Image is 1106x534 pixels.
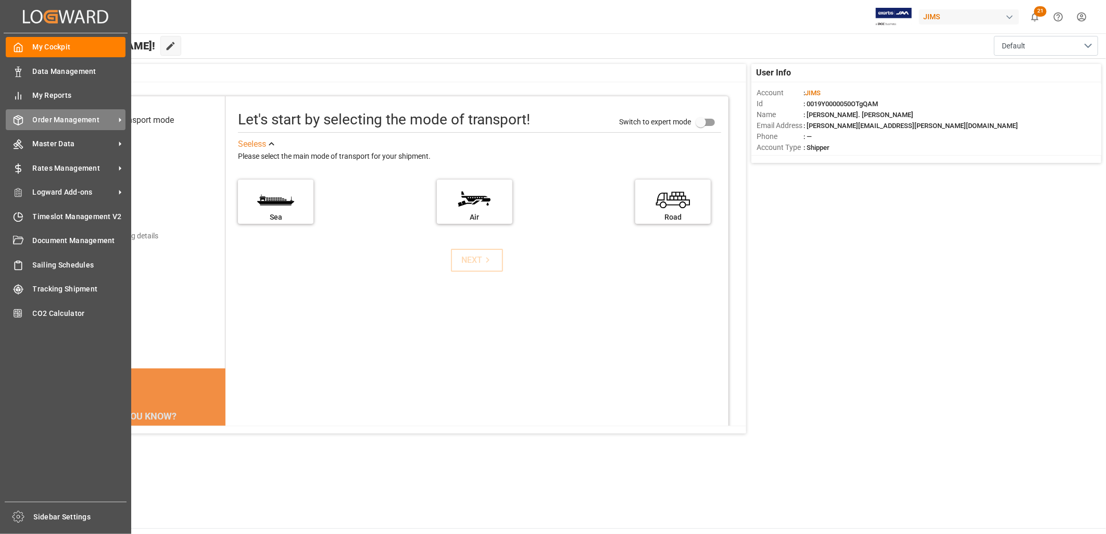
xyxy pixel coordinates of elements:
[461,254,493,266] div: NEXT
[6,206,125,226] a: Timeslot Management V2
[757,142,803,153] span: Account Type
[33,42,126,53] span: My Cockpit
[58,405,226,427] div: DID YOU KNOW?
[1034,6,1047,17] span: 21
[6,37,125,57] a: My Cockpit
[6,85,125,106] a: My Reports
[33,90,126,101] span: My Reports
[238,109,530,131] div: Let's start by selecting the mode of transport!
[93,114,174,126] div: Select transport mode
[757,109,803,120] span: Name
[640,212,706,223] div: Road
[442,212,507,223] div: Air
[33,235,126,246] span: Document Management
[6,61,125,81] a: Data Management
[33,260,126,271] span: Sailing Schedules
[757,120,803,131] span: Email Address
[6,279,125,299] a: Tracking Shipment
[33,138,115,149] span: Master Data
[803,122,1018,130] span: : [PERSON_NAME][EMAIL_ADDRESS][PERSON_NAME][DOMAIN_NAME]
[803,100,878,108] span: : 0019Y0000050OTgQAM
[6,303,125,323] a: CO2 Calculator
[34,512,127,523] span: Sidebar Settings
[619,118,691,126] span: Switch to expert mode
[757,131,803,142] span: Phone
[43,36,155,56] span: Hello [PERSON_NAME]!
[757,98,803,109] span: Id
[919,9,1019,24] div: JIMS
[33,284,126,295] span: Tracking Shipment
[451,249,503,272] button: NEXT
[919,7,1023,27] button: JIMS
[238,150,721,163] div: Please select the main mode of transport for your shipment.
[33,211,126,222] span: Timeslot Management V2
[33,163,115,174] span: Rates Management
[803,111,913,119] span: : [PERSON_NAME]. [PERSON_NAME]
[238,138,266,150] div: See less
[876,8,912,26] img: Exertis%20JAM%20-%20Email%20Logo.jpg_1722504956.jpg
[243,212,308,223] div: Sea
[33,308,126,319] span: CO2 Calculator
[757,67,791,79] span: User Info
[33,187,115,198] span: Logward Add-ons
[994,36,1098,56] button: open menu
[803,89,821,97] span: :
[805,89,821,97] span: JIMS
[6,255,125,275] a: Sailing Schedules
[93,231,158,241] div: Add shipping details
[1023,5,1047,29] button: show 21 new notifications
[33,66,126,77] span: Data Management
[33,115,115,125] span: Order Management
[757,87,803,98] span: Account
[803,144,829,151] span: : Shipper
[6,231,125,251] a: Document Management
[803,133,812,141] span: : —
[1002,41,1025,52] span: Default
[1047,5,1070,29] button: Help Center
